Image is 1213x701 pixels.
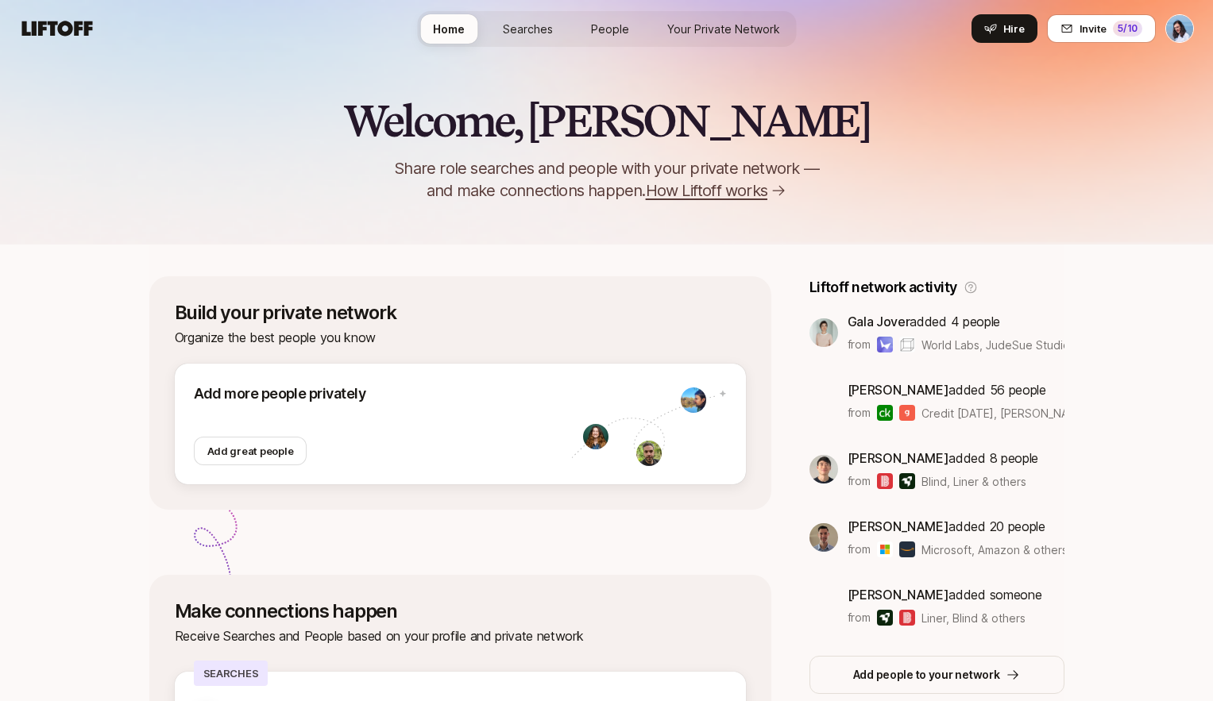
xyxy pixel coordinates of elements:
[899,405,915,421] img: Gusto
[1080,21,1107,37] span: Invite
[1165,14,1194,43] button: Dan Tase
[848,516,1064,537] p: added 20 people
[848,314,910,329] span: Gala Jover
[899,541,915,557] img: Amazon
[899,610,915,626] img: Blind
[848,518,949,534] span: [PERSON_NAME]
[490,14,566,44] a: Searches
[848,608,871,627] p: from
[433,21,465,37] span: Home
[809,318,838,347] img: ACg8ocKhcGRvChYzWN2dihFRyxedT7mU-5ndcsMXykEoNcm4V62MVdan=s160-c
[921,541,1064,558] span: Microsoft, Amazon & others
[848,379,1064,400] p: added 56 people
[175,626,746,646] p: Receive Searches and People based on your profile and private network
[848,587,949,603] span: [PERSON_NAME]
[646,179,786,202] a: How Liftoff works
[921,610,1026,626] span: Liner, Blind & others
[972,14,1037,43] button: Hire
[503,21,553,37] span: Searches
[921,405,1064,422] span: Credit [DATE], [PERSON_NAME] & others
[848,450,949,466] span: [PERSON_NAME]
[848,335,871,354] p: from
[877,541,893,557] img: Microsoft
[809,455,838,483] img: 47784c54_a4ff_477e_ab36_139cb03b2732.jpg
[848,311,1064,332] p: added 4 people
[848,448,1038,468] p: added 8 people
[1047,14,1156,43] button: Invite5/10
[420,14,477,44] a: Home
[194,437,307,465] button: Add great people
[848,540,871,559] p: from
[848,472,871,491] p: from
[877,405,893,421] img: Credit Karma
[369,157,845,202] p: Share role searches and people with your private network — and make connections happen.
[175,600,746,622] p: Make connections happen
[1003,21,1025,37] span: Hire
[194,661,268,686] p: Searches
[636,441,662,466] img: 1623330855625
[921,473,1026,490] span: Blind, Liner & others
[921,338,1118,352] span: World Labs, JudeSue Studio & others
[809,523,838,552] img: bf8f663c_42d6_4f7d_af6b_5f71b9527721.jpg
[343,97,870,144] h2: Welcome, [PERSON_NAME]
[809,276,957,299] p: Liftoff network activity
[583,424,608,449] img: 1722677378445
[848,403,871,422] p: from
[1166,15,1193,42] img: Dan Tase
[853,665,1000,684] p: Add people to your network
[591,21,629,37] span: People
[1113,21,1142,37] div: 5 /10
[899,337,915,352] img: JudeSue Studio
[877,473,893,489] img: Blind
[809,656,1064,694] button: Add people to your network
[578,14,642,44] a: People
[175,327,746,348] p: Organize the best people you know
[681,387,706,413] img: 1719855223490
[848,584,1042,605] p: added someone
[175,302,746,324] p: Build your private network
[877,610,893,626] img: Liner
[899,473,915,489] img: Liner
[655,14,793,44] a: Your Private Network
[848,382,949,398] span: [PERSON_NAME]
[667,21,780,37] span: Your Private Network
[877,337,893,352] img: World Labs
[194,383,571,405] p: Add more people privately
[646,179,767,202] span: How Liftoff works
